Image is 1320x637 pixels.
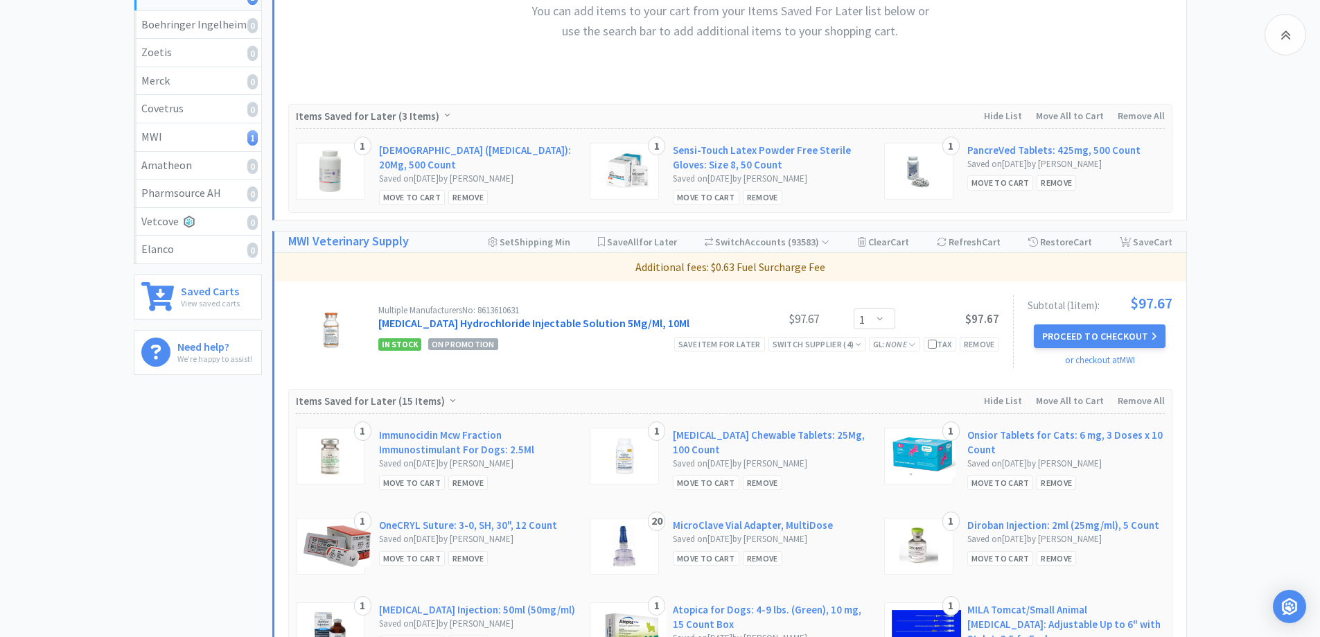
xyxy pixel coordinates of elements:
[673,518,833,532] a: MicroClave Vial Adapter, MultiDose
[134,208,261,236] a: Vetcove0
[141,100,254,118] div: Covetrus
[181,297,240,310] p: View saved carts
[247,243,258,258] i: 0
[942,137,960,156] div: 1
[312,306,350,354] img: a98041f1dc8c4f32b10c693f084e58e3_600219.png
[892,610,961,637] img: 3e5f23ef45564bb898f2644aef8663c2_12773.png
[674,337,765,351] div: Save item for later
[892,435,956,477] img: 7f02e02dc30442ecb2e4384b6a47abab_149906.png
[967,143,1141,157] a: PancreVed Tablets: 425mg, 500 Count
[317,435,342,477] img: 9ddb80fea1134d5ea9dd709a7804c855_6244.png
[379,457,577,471] div: Saved on [DATE] by [PERSON_NAME]
[942,421,960,441] div: 1
[613,525,636,567] img: 077a1c0ae645428e9485c90d8aa872ee_18303.png
[648,596,665,616] div: 1
[141,44,254,62] div: Zoetis
[448,551,488,566] div: Remove
[960,337,999,351] div: Remove
[177,338,252,352] h6: Need help?
[247,186,258,202] i: 0
[522,1,938,42] h4: You can add items to your cart from your Items Saved For Later list below or use the search bar t...
[1118,394,1165,407] span: Remove All
[379,518,557,532] a: OneCRYL Suture: 3-0, SH, 30", 12 Count
[648,512,665,531] div: 20
[967,457,1165,471] div: Saved on [DATE] by [PERSON_NAME]
[134,180,261,208] a: Pharmsource AH0
[141,213,254,231] div: Vetcove
[354,596,371,616] div: 1
[715,311,819,327] div: $97.67
[967,551,1034,566] div: Move to Cart
[141,241,254,259] div: Elanco
[873,339,916,349] span: GL:
[379,190,446,204] div: Move to Cart
[1028,232,1092,252] div: Restore
[379,143,577,172] a: [DEMOGRAPHIC_DATA] ([MEDICAL_DATA]): 20Mg, 500 Count
[134,274,262,320] a: Saved CartsView saved carts
[773,338,861,351] div: Switch Supplier ( 4 )
[705,232,830,252] div: Accounts
[134,236,261,263] a: Elanco0
[379,551,446,566] div: Move to Cart
[141,184,254,202] div: Pharmsource AH
[743,190,782,204] div: Remove
[786,236,829,248] span: ( 93583 )
[1028,295,1172,311] div: Subtotal ( 1 item ):
[942,596,960,616] div: 1
[134,95,261,123] a: Covetrus0
[247,102,258,117] i: 0
[319,150,341,192] img: 6586fe0c30e5425c89cc211e95030e57_29042.png
[1130,295,1172,311] span: $97.67
[1036,394,1104,407] span: Move All to Cart
[247,130,258,146] i: 1
[648,421,665,441] div: 1
[984,110,1022,122] span: Hide List
[134,123,261,152] a: MWI1
[967,518,1159,532] a: Diroban Injection: 2ml (25mg/ml), 5 Count
[354,421,371,441] div: 1
[673,457,870,471] div: Saved on [DATE] by [PERSON_NAME]
[379,172,577,186] div: Saved on [DATE] by [PERSON_NAME]
[1037,175,1076,190] div: Remove
[673,602,870,631] a: Atopica for Dogs: 4-9 lbs. (Green), 10 mg, 15 Count Box
[967,175,1034,190] div: Move to Cart
[967,157,1165,172] div: Saved on [DATE] by [PERSON_NAME]
[379,532,577,547] div: Saved on [DATE] by [PERSON_NAME]
[354,512,371,531] div: 1
[247,46,258,61] i: 0
[134,152,261,180] a: Amatheon0
[354,137,371,156] div: 1
[613,435,637,477] img: 46c7adf86125413ea94bcf3ac1dda1ca_538690.png
[402,110,436,123] span: 3 Items
[1273,590,1306,623] div: Open Intercom Messenger
[288,232,409,252] a: MWI Veterinary Supply
[247,215,258,230] i: 0
[607,236,677,248] span: Save for Later
[967,475,1034,490] div: Move to Cart
[967,532,1165,547] div: Saved on [DATE] by [PERSON_NAME]
[428,338,498,350] span: On Promotion
[937,232,1001,252] div: Refresh
[1065,354,1135,366] a: or checkout at MWI
[378,338,421,351] span: In Stock
[984,394,1022,407] span: Hide List
[858,232,909,252] div: Clear
[942,512,960,531] div: 1
[448,190,488,204] div: Remove
[181,282,240,297] h6: Saved Carts
[177,352,252,365] p: We're happy to assist!
[141,72,254,90] div: Merck
[890,236,909,248] span: Cart
[743,475,782,490] div: Remove
[1037,475,1076,490] div: Remove
[141,157,254,175] div: Amatheon
[1034,324,1165,348] button: Proceed to Checkout
[296,110,443,123] span: Items Saved for Later ( )
[899,525,938,567] img: ed0664083c9f40528aff2eb2f7a0b3ab_221721.png
[673,475,739,490] div: Move to Cart
[134,67,261,96] a: Merck0
[982,236,1001,248] span: Cart
[448,475,488,490] div: Remove
[673,532,870,547] div: Saved on [DATE] by [PERSON_NAME]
